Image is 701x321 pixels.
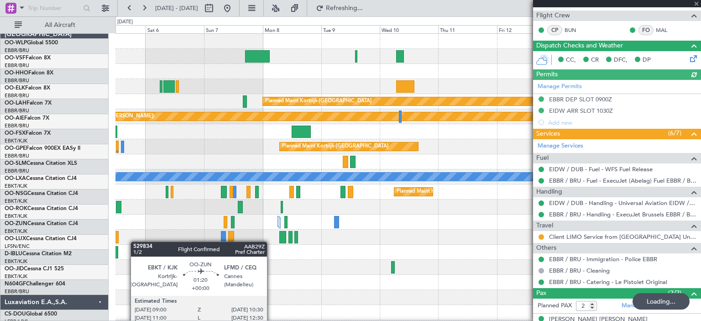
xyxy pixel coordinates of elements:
a: EBBR/BRU [5,107,29,114]
label: Planned PAX [538,301,572,310]
div: Loading... [633,293,690,310]
span: (6/7) [668,128,681,138]
a: OO-WLPGlobal 5500 [5,40,58,46]
a: Manage PAX [622,301,656,310]
span: OO-LUX [5,236,26,242]
span: OO-LAH [5,100,26,106]
a: OO-AIEFalcon 7X [5,116,49,121]
a: MAL [656,26,676,34]
a: EBKT/KJK [5,183,27,189]
a: EBBR/BRU [5,168,29,174]
span: DFC, [614,56,628,65]
a: OO-FSXFalcon 7X [5,131,51,136]
span: Dispatch Checks and Weather [536,41,623,51]
a: EBBR/BRU [5,47,29,54]
a: EIDW / DUB - Fuel - WFS Fuel Release [549,165,653,173]
button: Refreshing... [312,1,366,16]
div: Sun 7 [204,25,262,33]
a: EBBR/BRU [5,122,29,129]
span: OO-SLM [5,161,26,166]
a: BUN [565,26,585,34]
span: OO-WLP [5,40,27,46]
a: CS-DOUGlobal 6500 [5,311,57,317]
div: Fri 5 [87,25,146,33]
div: Thu 11 [438,25,497,33]
span: CR [591,56,599,65]
a: EBBR / BRU - Cleaning [549,267,610,274]
span: All Aircraft [24,22,96,28]
div: Planned Maint Kortrijk-[GEOGRAPHIC_DATA] [265,95,371,108]
button: All Aircraft [10,18,99,32]
div: Planned Maint Kortrijk-[GEOGRAPHIC_DATA] [282,140,388,153]
span: Travel [536,221,553,231]
span: [DATE] - [DATE] [155,4,198,12]
a: EBBR/BRU [5,153,29,159]
span: OO-LXA [5,176,26,181]
a: EBBR / BRU - Immigration - Police EBBR [549,255,657,263]
span: CS-DOU [5,311,26,317]
a: EBBR/BRU [5,92,29,99]
a: EBBR / BRU - Handling - ExecuJet Brussels EBBR / BRU [549,210,696,218]
a: EBKT/KJK [5,273,27,280]
a: OO-LUXCessna Citation CJ4 [5,236,77,242]
div: Wed 10 [380,25,438,33]
a: EBBR/BRU [5,77,29,84]
a: Client LIMO Service from [GEOGRAPHIC_DATA] Universal Aviation [549,233,696,241]
span: OO-ZUN [5,221,27,226]
span: Fuel [536,153,549,163]
div: CP [547,25,562,35]
span: OO-AIE [5,116,24,121]
a: EBBR / BRU - Fuel - ExecuJet (Abelag) Fuel EBBR / BRU [549,177,696,184]
a: EBBR / BRU - Catering - Le Pistolet Original [549,278,667,286]
a: OO-JIDCessna CJ1 525 [5,266,64,272]
a: OO-SLMCessna Citation XLS [5,161,77,166]
span: Services [536,129,560,139]
span: OO-GPE [5,146,26,151]
a: EBBR/BRU [5,62,29,69]
a: LFSN/ENC [5,243,30,250]
span: Others [536,243,556,253]
span: OO-ELK [5,85,25,91]
a: EIDW / DUB - Handling - Universal Aviation EIDW / DUB [549,199,696,207]
a: OO-ROKCessna Citation CJ4 [5,206,78,211]
a: OO-HHOFalcon 8X [5,70,53,76]
a: OO-ELKFalcon 8X [5,85,50,91]
span: OO-VSF [5,55,26,61]
span: OO-JID [5,266,24,272]
a: OO-NSGCessna Citation CJ4 [5,191,78,196]
a: EBKT/KJK [5,213,27,220]
a: OO-LXACessna Citation CJ4 [5,176,77,181]
span: D-IBLU [5,251,22,257]
span: OO-ROK [5,206,27,211]
input: Trip Number [28,1,80,15]
div: Tue 9 [321,25,380,33]
div: Planned Maint Kortrijk-[GEOGRAPHIC_DATA] [397,185,503,199]
a: D-IBLUCessna Citation M2 [5,251,72,257]
span: CC, [566,56,576,65]
a: OO-VSFFalcon 8X [5,55,51,61]
span: Flight Crew [536,11,570,21]
a: OO-ZUNCessna Citation CJ4 [5,221,78,226]
a: N604GFChallenger 604 [5,281,65,287]
a: OO-LAHFalcon 7X [5,100,52,106]
a: EBKT/KJK [5,137,27,144]
div: Fri 12 [497,25,555,33]
a: EBKT/KJK [5,258,27,265]
a: OO-GPEFalcon 900EX EASy II [5,146,80,151]
div: [DATE] [117,18,133,26]
span: Handling [536,187,562,197]
span: N604GF [5,281,26,287]
a: Manage Services [538,142,583,151]
div: FO [638,25,654,35]
span: Pax [536,288,546,299]
span: Refreshing... [325,5,364,11]
a: EBBR/BRU [5,288,29,295]
div: Sat 6 [146,25,204,33]
a: EBKT/KJK [5,198,27,205]
span: OO-HHO [5,70,28,76]
a: EBKT/KJK [5,228,27,235]
span: DP [643,56,651,65]
span: OO-FSX [5,131,26,136]
span: (2/2) [668,288,681,298]
span: OO-NSG [5,191,27,196]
